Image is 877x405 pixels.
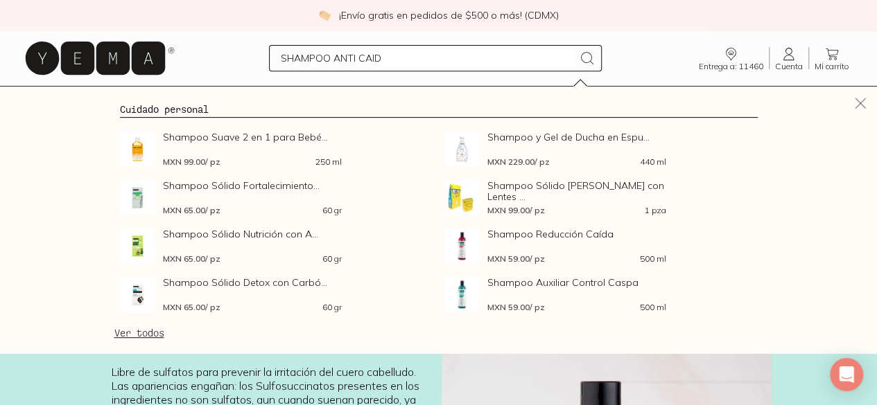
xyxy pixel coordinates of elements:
a: Shampoo Sólido Detox con Carbón ActivadoShampoo Sólido Detox con Carbó...MXN 65.00/ pz60 gr [120,277,433,312]
a: Sucursales 📍 [164,86,259,114]
span: MXN 99.00 / pz [163,158,220,166]
a: Shampoo Reducción CaídaShampoo Reducción CaídaMXN 59.00/ pz500 ml [444,228,758,263]
span: Shampoo Suave 2 en 1 para Bebé... [163,132,342,143]
a: Ver todos [114,327,164,339]
div: Open Intercom Messenger [830,358,863,391]
span: MXN 99.00 / pz [487,206,545,215]
span: Shampoo Sólido Fortalecimiento... [163,180,342,191]
span: 500 ml [640,255,666,263]
a: Los Imperdibles ⚡️ [287,86,417,114]
span: Shampoo Sólido Detox con Carbó... [163,277,342,288]
a: Los estrenos ✨ [445,86,555,114]
span: Mi carrito [815,62,849,71]
span: MXN 59.00 / pz [487,255,545,263]
img: Shampoo Sólido Bob con Lentes Ko Essential [444,180,479,215]
span: 60 gr [322,303,342,312]
a: Cuenta [770,46,808,71]
img: Shampoo y Gel de Ducha en Espuma [444,132,479,166]
span: 60 gr [322,206,342,215]
span: MXN 59.00 / pz [487,303,545,312]
span: Shampoo y Gel de Ducha en Espu... [487,132,666,143]
span: 440 ml [640,158,666,166]
a: Shampoo Auxiliar Control CaspaShampoo Auxiliar Control CaspaMXN 59.00/ pz500 ml [444,277,758,312]
img: check [318,9,331,21]
img: Shampoo Sólido Detox con Carbón Activado [120,277,155,312]
a: Mi carrito [809,46,855,71]
span: Cuenta [775,62,803,71]
img: Shampoo Reducción Caída [444,228,479,263]
img: Shampoo Auxiliar Control Caspa [444,277,479,312]
p: ¡Envío gratis en pedidos de $500 o más! (CDMX) [339,8,559,22]
span: Shampoo Sólido Nutrición con A... [163,228,342,240]
a: Shampoo Suave 2 en 1 para BebésShampoo Suave 2 en 1 para Bebé...MXN 99.00/ pz250 ml [120,132,433,166]
a: Shampoo Sólido Fortalecimiento con RomeroShampoo Sólido Fortalecimiento...MXN 65.00/ pz60 gr [120,180,433,215]
span: MXN 65.00 / pz [163,206,220,215]
a: Shampoo y Gel de Ducha en EspumaShampoo y Gel de Ducha en Espu...MXN 229.00/ pz440 ml [444,132,758,166]
span: Entrega a: 11460 [699,62,763,71]
img: Shampoo Suave 2 en 1 para Bebés [120,132,155,166]
input: Busca los mejores productos [281,50,573,66]
a: Shampoo Sólido Nutrición con AguacateShampoo Sólido Nutrición con A...MXN 65.00/ pz60 gr [120,228,433,263]
span: MXN 229.00 / pz [487,158,550,166]
span: 60 gr [322,255,342,263]
img: Shampoo Sólido Fortalecimiento con Romero [120,180,155,215]
a: pasillo-todos-link [31,86,119,114]
a: Shampoo Sólido Bob con Lentes Ko EssentialShampoo Sólido [PERSON_NAME] con Lentes ...MXN 99.00/ p... [444,180,758,215]
span: Shampoo Sólido [PERSON_NAME] con Lentes ... [487,180,666,202]
span: 250 ml [315,158,342,166]
a: Entrega a: 11460 [693,46,769,71]
span: MXN 65.00 / pz [163,255,220,263]
a: Cuidado personal [120,103,209,115]
span: Shampoo Reducción Caída [487,228,666,240]
img: Shampoo Sólido Nutrición con Aguacate [120,228,155,263]
span: MXN 65.00 / pz [163,303,220,312]
span: 500 ml [640,303,666,312]
span: Shampoo Auxiliar Control Caspa [487,277,666,288]
span: 1 pza [645,206,666,215]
